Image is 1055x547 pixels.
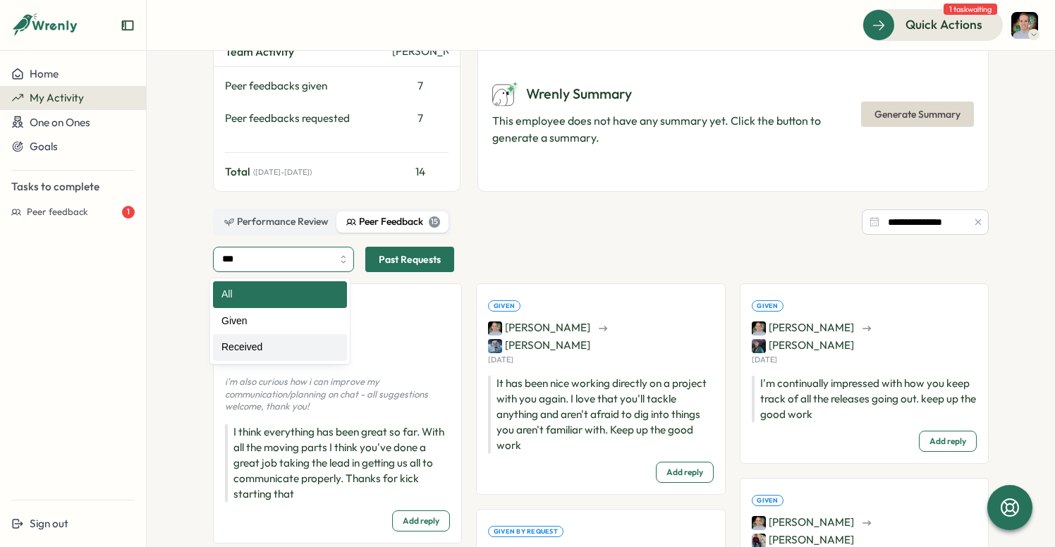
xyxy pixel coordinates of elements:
[494,527,558,536] span: Given by request
[30,116,90,129] span: One on Ones
[526,83,632,105] span: Wrenly Summary
[30,140,58,153] span: Goals
[392,510,450,531] button: Add reply
[225,164,250,180] span: Total
[213,308,347,335] div: Given
[122,206,135,219] div: 1
[757,496,778,505] span: Given
[1011,12,1038,39] img: Peter Michel
[30,67,59,80] span: Home
[656,462,714,483] button: Add reply
[752,338,854,353] span: [PERSON_NAME]
[346,214,440,230] div: Peer Feedback
[213,281,347,308] div: All
[429,216,440,228] div: 15
[752,320,854,336] span: [PERSON_NAME]
[488,355,513,364] p: [DATE]
[225,111,386,126] div: Peer feedbacks requested
[861,102,974,127] button: Generate Summary
[752,339,766,353] img: Noah Carpenter
[944,4,997,15] span: 1 task waiting
[365,247,454,272] button: Past Requests
[392,78,449,94] div: 7
[905,16,982,34] span: Quick Actions
[224,214,329,230] div: Performance Review
[862,9,1003,40] button: Quick Actions
[752,321,766,336] img: Peter Michel
[225,43,386,61] div: Team Activity
[11,179,135,195] p: Tasks to complete
[919,431,977,452] button: Add reply
[379,247,441,271] span: Past Requests
[121,18,135,32] button: Expand sidebar
[929,431,966,451] span: Add reply
[488,321,502,336] img: Peter Michel
[752,376,977,422] p: I'm continually impressed with how you keep track of all the releases going out. keep up the good...
[225,376,450,413] p: i'm also curious how i can improve my communication/planning on chat - all suggestions welcome, t...
[488,376,713,453] p: It has been nice working directly on a project with you again. I love that you'll tackle anything...
[30,91,84,104] span: My Activity
[752,355,777,364] p: [DATE]
[30,517,68,530] span: Sign out
[27,206,88,219] span: Peer feedback
[488,338,590,353] span: [PERSON_NAME]
[752,516,766,530] img: Peter Michel
[494,301,515,311] span: Given
[874,102,961,126] span: Generate Summary
[403,511,439,531] span: Add reply
[225,78,386,94] div: Peer feedbacks given
[392,44,449,59] div: [PERSON_NAME]
[488,339,502,353] img: Michael Carroll
[666,462,703,482] span: Add reply
[392,111,449,126] div: 7
[752,515,854,530] span: [PERSON_NAME]
[492,112,858,147] p: This employee does not have any summary yet. Click the button to generate a summary.
[225,424,450,502] p: I think everything has been great so far. With all the moving parts I think you've done a great j...
[213,334,347,361] div: Received
[253,168,312,177] span: ( [DATE] - [DATE] )
[488,320,590,336] span: [PERSON_NAME]
[392,164,449,180] div: 14
[757,301,778,311] span: Given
